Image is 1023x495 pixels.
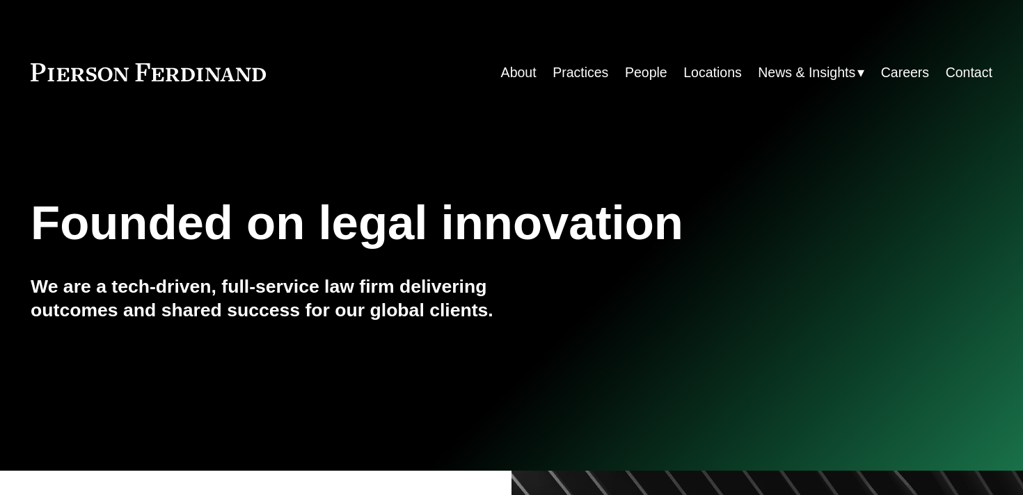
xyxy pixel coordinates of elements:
a: Contact [946,59,992,86]
a: Careers [881,59,929,86]
a: Locations [683,59,742,86]
a: Practices [553,59,608,86]
h1: Founded on legal innovation [31,196,832,251]
a: folder dropdown [758,59,864,86]
h4: We are a tech-driven, full-service law firm delivering outcomes and shared success for our global... [31,275,511,322]
a: About [501,59,537,86]
a: People [625,59,667,86]
span: News & Insights [758,60,855,85]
